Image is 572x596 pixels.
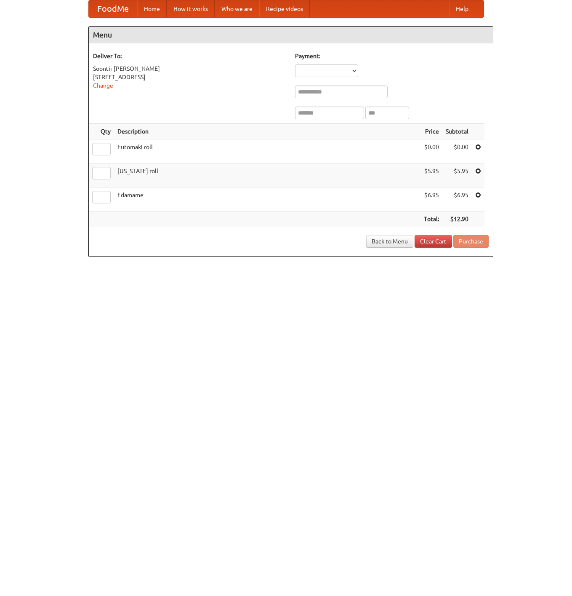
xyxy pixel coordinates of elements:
[114,163,420,187] td: [US_STATE] roll
[453,235,489,248] button: Purchase
[442,124,472,139] th: Subtotal
[420,163,442,187] td: $5.95
[114,124,420,139] th: Description
[93,52,287,60] h5: Deliver To:
[442,139,472,163] td: $0.00
[449,0,475,17] a: Help
[442,163,472,187] td: $5.95
[89,27,493,43] h4: Menu
[259,0,310,17] a: Recipe videos
[93,73,287,81] div: [STREET_ADDRESS]
[442,211,472,227] th: $12.90
[93,82,113,89] a: Change
[114,187,420,211] td: Edamame
[415,235,452,248] a: Clear Cart
[89,0,137,17] a: FoodMe
[420,124,442,139] th: Price
[167,0,215,17] a: How it works
[295,52,489,60] h5: Payment:
[420,211,442,227] th: Total:
[114,139,420,163] td: Futomaki roll
[366,235,413,248] a: Back to Menu
[137,0,167,17] a: Home
[215,0,259,17] a: Who we are
[420,139,442,163] td: $0.00
[93,64,287,73] div: Soontir [PERSON_NAME]
[442,187,472,211] td: $6.95
[89,124,114,139] th: Qty
[420,187,442,211] td: $6.95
